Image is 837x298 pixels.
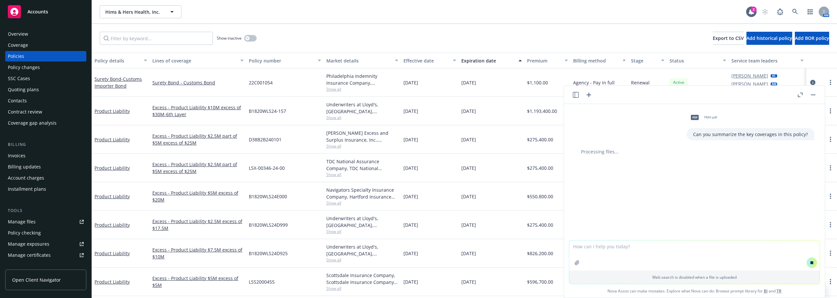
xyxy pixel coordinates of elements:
[691,115,699,120] span: pdf
[326,115,398,120] span: Show all
[326,257,398,263] span: Show all
[326,286,398,291] span: Show all
[461,108,476,114] span: [DATE]
[574,148,814,155] div: Processing files...
[746,32,792,45] button: Add historical policy
[249,108,286,114] span: B1820WLS24-157
[693,131,808,138] p: Can you summarize the key coverages in this policy?
[5,3,86,21] a: Accounts
[152,132,244,146] a: Excess - Product Liability $2.5M part of $5M excess of $25M
[670,57,719,64] div: Status
[8,107,42,117] div: Contract review
[461,278,476,285] span: [DATE]
[326,130,398,143] div: [PERSON_NAME] Excess and Surplus Insurance, Inc., [PERSON_NAME] Group, CRC Group
[94,193,130,200] a: Product Liability
[401,53,459,68] button: Effective date
[764,288,768,294] a: BI
[527,108,557,114] span: $1,193,400.00
[5,239,86,249] a: Manage exposures
[631,79,650,86] span: Renewal
[8,62,40,73] div: Policy changes
[571,53,628,68] button: Billing method
[403,57,449,64] div: Effective date
[94,136,130,143] a: Product Liability
[567,284,822,298] span: Nova Assist can make mistakes. Explore what Nova can do: Browse prompt library for and
[8,29,28,39] div: Overview
[5,261,86,272] a: Manage claims
[687,109,718,126] div: pdfFMH.pdf
[827,164,834,172] a: more
[827,249,834,257] a: more
[403,165,418,171] span: [DATE]
[326,57,391,64] div: Market details
[324,53,401,68] button: Market details
[527,57,561,64] div: Premium
[459,53,524,68] button: Expiration date
[326,215,398,229] div: Underwriters at Lloyd's, [GEOGRAPHIC_DATA], [PERSON_NAME] of London, CRC Group
[100,5,181,18] button: Hims & Hers Health, Inc.
[326,101,398,115] div: Underwriters at Lloyd's, [GEOGRAPHIC_DATA], [PERSON_NAME] of London, CRC Group
[5,84,86,95] a: Quoting plans
[8,217,36,227] div: Manage files
[461,165,476,171] span: [DATE]
[94,76,142,89] a: Surety Bond
[152,161,244,175] a: Excess - Product Liability $2.5M part of $5M excess of $25M
[326,172,398,177] span: Show all
[326,272,398,286] div: Scottsdale Insurance Company, Scottsdale Insurance Company (Nationwide), CRC Group
[152,246,244,260] a: Excess - Product Liability $7.5M excess of $10M
[827,79,834,86] a: more
[403,193,418,200] span: [DATE]
[94,250,130,256] a: Product Liability
[105,9,162,15] span: Hims & Hers Health, Inc.
[12,276,61,283] span: Open Client Navigator
[94,165,130,171] a: Product Liability
[94,108,130,114] a: Product Liability
[8,184,46,194] div: Installment plans
[249,193,287,200] span: B1820WLS24E000
[527,278,553,285] span: $596,700.00
[5,118,86,128] a: Coverage gap analysis
[249,57,314,64] div: Policy number
[249,136,282,143] span: D38B2B240101
[5,173,86,183] a: Account charges
[729,53,806,68] button: Service team leaders
[774,5,787,18] a: Report a Bug
[524,53,571,68] button: Premium
[152,189,244,203] a: Excess - Product Liability $5M excess of $20M
[8,173,44,183] div: Account charges
[461,79,476,86] span: [DATE]
[809,79,817,86] a: circleInformation
[527,221,553,228] span: $275,400.00
[731,57,796,64] div: Service team leaders
[5,62,86,73] a: Policy changes
[94,279,130,285] a: Product Liability
[827,278,834,286] a: more
[746,35,792,41] span: Add historical policy
[403,136,418,143] span: [DATE]
[249,79,273,86] span: 22C001054
[326,243,398,257] div: Underwriters at Lloyd's, [GEOGRAPHIC_DATA], [PERSON_NAME] of London, CRC Group
[527,165,553,171] span: $275,400.00
[8,239,49,249] div: Manage exposures
[100,32,213,45] input: Filter by keyword...
[795,32,829,45] button: Add BOR policy
[326,158,398,172] div: TDC National Assurance Company, TDC National Assurance Company, CRC Group
[8,162,41,172] div: Billing updates
[731,80,768,87] a: [PERSON_NAME]
[573,274,816,280] p: Web search is disabled when a file is uploaded
[403,108,418,114] span: [DATE]
[5,217,86,227] a: Manage files
[461,136,476,143] span: [DATE]
[326,200,398,206] span: Show all
[751,7,757,12] div: 2
[777,288,781,294] a: TR
[8,96,27,106] div: Contacts
[326,143,398,149] span: Show all
[403,221,418,228] span: [DATE]
[5,228,86,238] a: Policy checking
[94,222,130,228] a: Product Liability
[152,79,244,86] a: Surety Bond - Customs Bond
[461,250,476,257] span: [DATE]
[8,40,28,50] div: Coverage
[5,29,86,39] a: Overview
